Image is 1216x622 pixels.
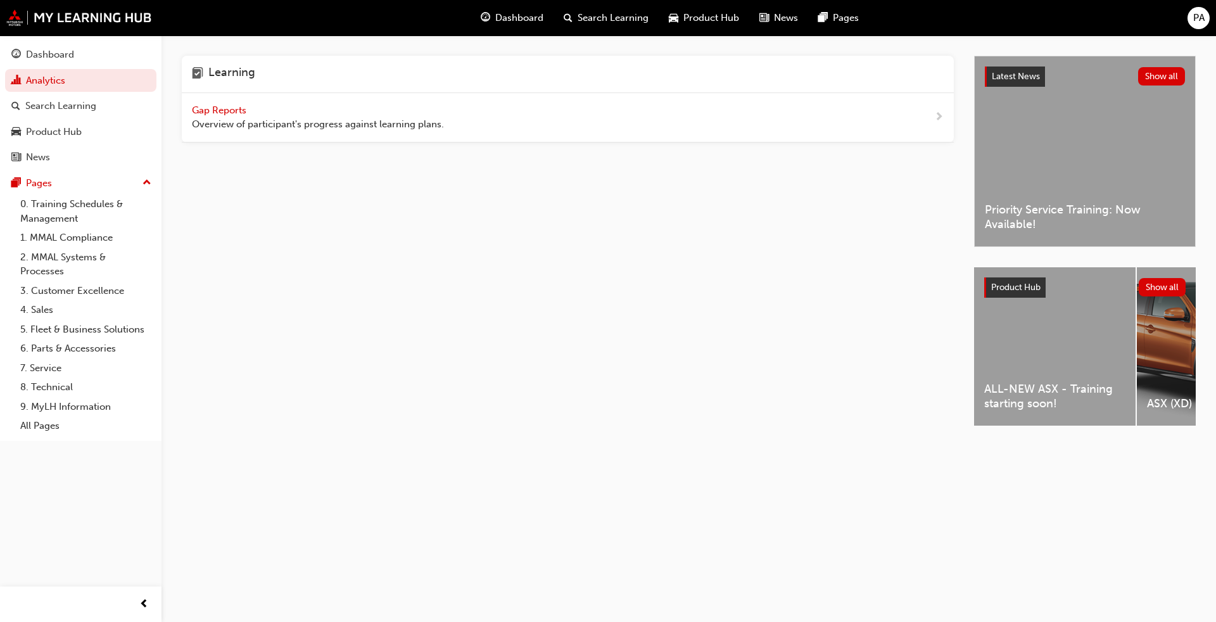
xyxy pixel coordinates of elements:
[15,359,156,378] a: 7. Service
[192,105,249,116] span: Gap Reports
[992,71,1040,82] span: Latest News
[15,228,156,248] a: 1. MMAL Compliance
[15,339,156,359] a: 6. Parts & Accessories
[15,320,156,340] a: 5. Fleet & Business Solutions
[984,277,1186,298] a: Product HubShow all
[974,56,1196,247] a: Latest NewsShow allPriority Service Training: Now Available!
[5,172,156,195] button: Pages
[15,281,156,301] a: 3. Customer Excellence
[774,11,798,25] span: News
[192,66,203,82] span: learning-icon
[192,117,444,132] span: Overview of participant's progress against learning plans.
[26,176,52,191] div: Pages
[6,10,152,26] img: mmal
[5,120,156,144] a: Product Hub
[808,5,869,31] a: pages-iconPages
[5,94,156,118] a: Search Learning
[564,10,573,26] span: search-icon
[15,194,156,228] a: 0. Training Schedules & Management
[554,5,659,31] a: search-iconSearch Learning
[15,416,156,436] a: All Pages
[984,382,1125,410] span: ALL-NEW ASX - Training starting soon!
[26,125,82,139] div: Product Hub
[749,5,808,31] a: news-iconNews
[669,10,678,26] span: car-icon
[934,110,944,125] span: next-icon
[142,175,151,191] span: up-icon
[11,152,21,163] span: news-icon
[471,5,554,31] a: guage-iconDashboard
[833,11,859,25] span: Pages
[182,93,954,143] a: Gap Reports Overview of participant's progress against learning plans.next-icon
[991,282,1041,293] span: Product Hub
[26,48,74,62] div: Dashboard
[11,75,21,87] span: chart-icon
[5,43,156,67] a: Dashboard
[15,248,156,281] a: 2. MMAL Systems & Processes
[1138,67,1186,86] button: Show all
[11,49,21,61] span: guage-icon
[26,150,50,165] div: News
[683,11,739,25] span: Product Hub
[15,300,156,320] a: 4. Sales
[659,5,749,31] a: car-iconProduct Hub
[11,127,21,138] span: car-icon
[5,41,156,172] button: DashboardAnalyticsSearch LearningProduct HubNews
[1193,11,1205,25] span: PA
[985,203,1185,231] span: Priority Service Training: Now Available!
[818,10,828,26] span: pages-icon
[1187,7,1210,29] button: PA
[11,101,20,112] span: search-icon
[985,67,1185,87] a: Latest NewsShow all
[5,146,156,169] a: News
[25,99,96,113] div: Search Learning
[208,66,255,82] h4: Learning
[759,10,769,26] span: news-icon
[15,378,156,397] a: 8. Technical
[139,597,149,612] span: prev-icon
[495,11,543,25] span: Dashboard
[481,10,490,26] span: guage-icon
[11,178,21,189] span: pages-icon
[578,11,649,25] span: Search Learning
[974,267,1136,426] a: ALL-NEW ASX - Training starting soon!
[1139,278,1186,296] button: Show all
[5,69,156,92] a: Analytics
[15,397,156,417] a: 9. MyLH Information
